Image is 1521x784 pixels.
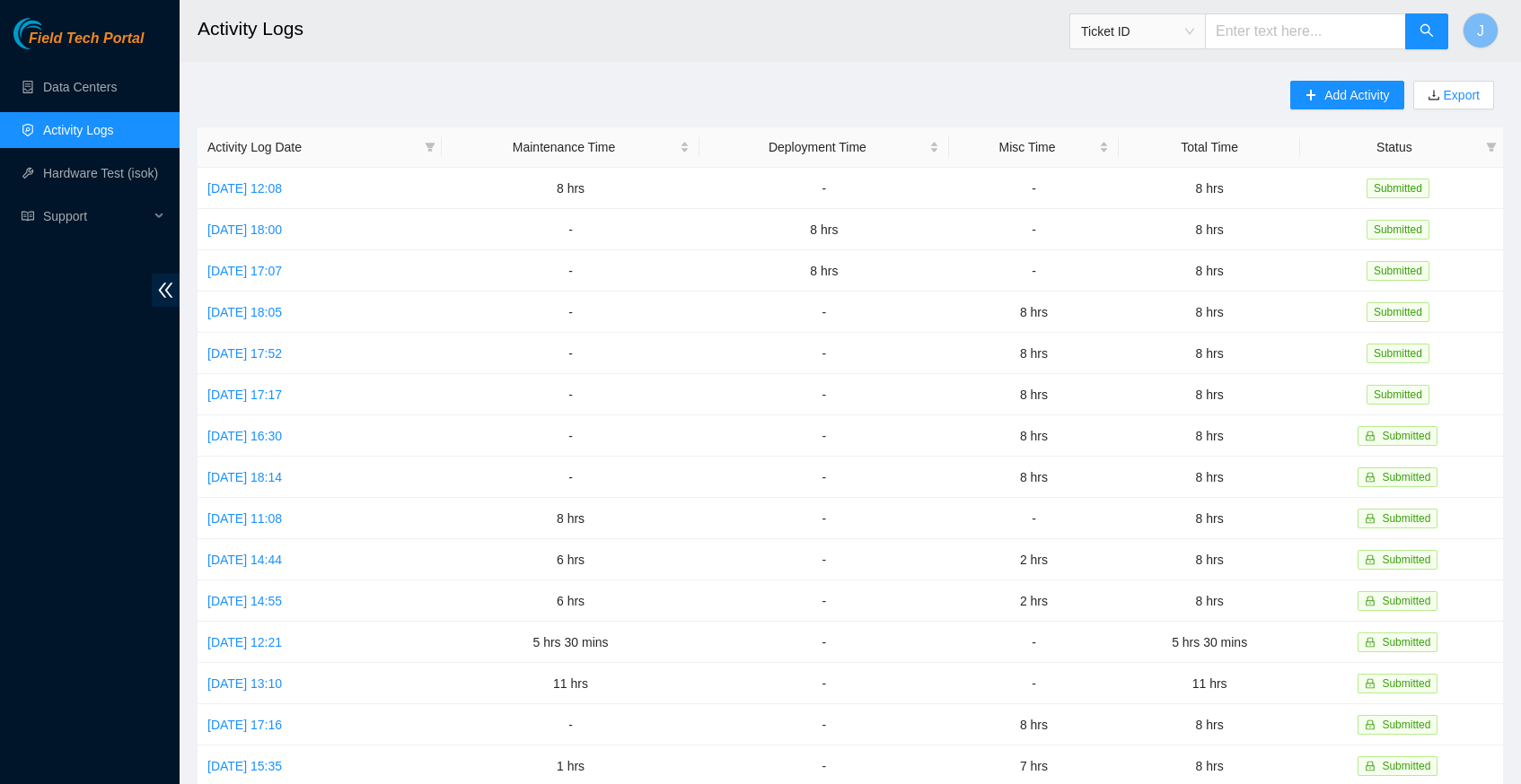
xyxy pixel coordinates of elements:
[1119,333,1299,374] td: 8 hrs
[1365,472,1376,483] span: lock
[1382,512,1430,525] span: Submitted
[13,18,91,49] img: Akamai Technologies
[949,622,1120,663] td: -
[1382,719,1430,731] span: Submitted
[699,457,948,498] td: -
[1310,137,1479,157] span: Status
[949,415,1120,457] td: 8 hrs
[1440,88,1480,102] a: Export
[949,168,1120,209] td: -
[699,168,948,209] td: -
[1290,81,1403,109] button: plusAdd Activity
[1365,678,1376,689] span: lock
[1382,677,1430,690] span: Submitted
[1382,595,1430,607] span: Submitted
[699,663,948,704] td: -
[949,498,1120,539] td: -
[442,457,700,498] td: -
[1305,89,1317,103] span: plus
[207,137,418,157] span: Activity Log Date
[1365,596,1376,606] span: lock
[949,209,1120,250] td: -
[1405,13,1448,49] button: search
[699,209,948,250] td: 8 hrs
[1365,761,1376,771] span: lock
[1428,89,1440,103] span: download
[1382,471,1430,483] span: Submitted
[699,498,948,539] td: -
[699,374,948,415] td: -
[442,663,700,704] td: 11 hrs
[43,166,158,180] a: Hardware Test (isok)
[442,704,700,745] td: -
[699,415,948,457] td: -
[207,222,282,237] a: [DATE] 18:00
[1420,23,1434,40] span: search
[1365,637,1376,648] span: lock
[1119,704,1299,745] td: 8 hrs
[699,292,948,333] td: -
[1382,553,1430,566] span: Submitted
[442,209,700,250] td: -
[699,622,948,663] td: -
[949,333,1120,374] td: 8 hrs
[1367,344,1429,363] span: Submitted
[207,181,282,196] a: [DATE] 12:08
[442,292,700,333] td: -
[1119,374,1299,415] td: 8 hrs
[442,374,700,415] td: -
[1367,179,1429,198] span: Submitted
[43,198,149,234] span: Support
[1119,209,1299,250] td: 8 hrs
[699,580,948,622] td: -
[442,250,700,292] td: -
[1482,134,1500,161] span: filter
[1382,430,1430,442] span: Submitted
[949,539,1120,580] td: 2 hrs
[1367,302,1429,322] span: Submitted
[1119,663,1299,704] td: 11 hrs
[949,457,1120,498] td: 8 hrs
[1119,622,1299,663] td: 5 hrs 30 mins
[442,415,700,457] td: -
[207,264,282,278] a: [DATE] 17:07
[207,346,282,361] a: [DATE] 17:52
[1119,292,1299,333] td: 8 hrs
[949,374,1120,415] td: 8 hrs
[1205,13,1406,49] input: Enter text here...
[207,676,282,691] a: [DATE] 13:10
[207,759,282,773] a: [DATE] 15:35
[1413,81,1494,109] button: downloadExport
[1119,539,1299,580] td: 8 hrs
[207,553,282,567] a: [DATE] 14:44
[425,142,435,152] span: filter
[699,333,948,374] td: -
[1119,250,1299,292] td: 8 hrs
[949,663,1120,704] td: -
[1119,127,1299,168] th: Total Time
[699,704,948,745] td: -
[949,580,1120,622] td: 2 hrs
[1477,20,1484,42] span: J
[442,498,700,539] td: 8 hrs
[1382,636,1430,649] span: Submitted
[1367,261,1429,281] span: Submitted
[152,274,180,307] span: double-left
[13,32,144,56] a: Akamai TechnologiesField Tech Portal
[1365,554,1376,565] span: lock
[207,305,282,319] a: [DATE] 18:05
[1365,719,1376,730] span: lock
[1119,168,1299,209] td: 8 hrs
[1486,142,1497,152] span: filter
[43,123,114,137] a: Activity Logs
[207,429,282,443] a: [DATE] 16:30
[1119,457,1299,498] td: 8 hrs
[699,539,948,580] td: -
[1119,498,1299,539] td: 8 hrs
[699,250,948,292] td: 8 hrs
[207,635,282,649] a: [DATE] 12:21
[207,718,282,732] a: [DATE] 17:16
[442,168,700,209] td: 8 hrs
[949,292,1120,333] td: 8 hrs
[1367,220,1429,240] span: Submitted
